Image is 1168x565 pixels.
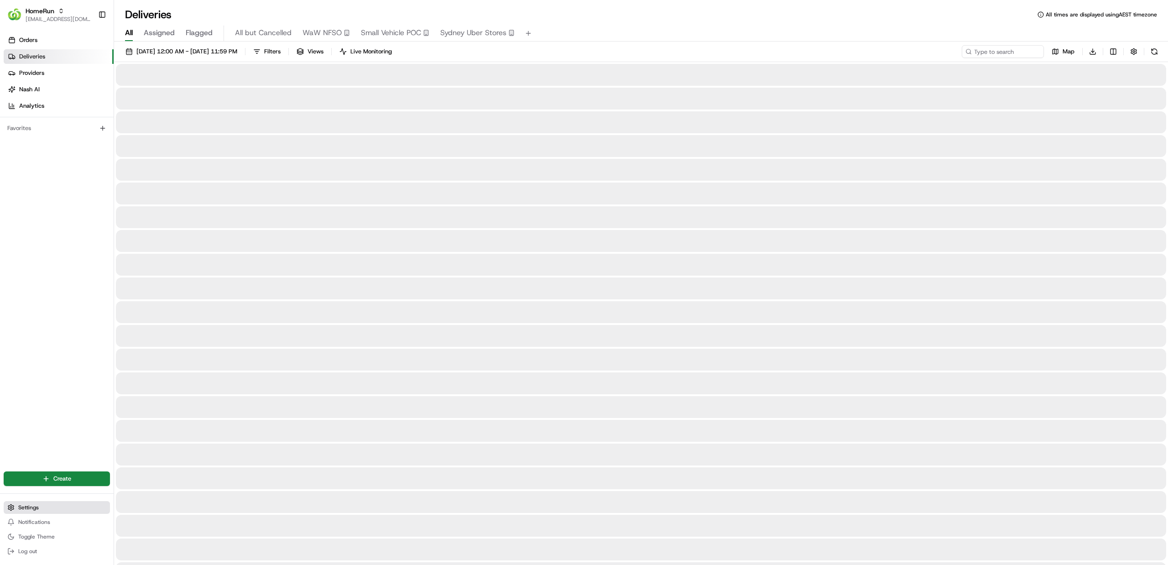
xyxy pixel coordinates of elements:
[4,471,110,486] button: Create
[9,9,27,27] img: Nash
[28,166,74,173] span: [PERSON_NAME]
[4,516,110,528] button: Notifications
[144,27,175,38] span: Assigned
[335,45,396,58] button: Live Monitoring
[19,102,44,110] span: Analytics
[125,7,172,22] h1: Deliveries
[141,117,166,128] button: See all
[1046,11,1157,18] span: All times are displayed using AEST timezone
[302,27,342,38] span: WaW NFSO
[4,4,94,26] button: HomeRunHomeRun[EMAIL_ADDRESS][DOMAIN_NAME]
[18,548,37,555] span: Log out
[1148,45,1161,58] button: Refresh
[962,45,1044,58] input: Type to search
[4,33,114,47] a: Orders
[28,141,74,149] span: [PERSON_NAME]
[64,226,110,233] a: Powered byPylon
[18,204,70,213] span: Knowledge Base
[19,52,45,61] span: Deliveries
[1063,47,1074,56] span: Map
[249,45,285,58] button: Filters
[9,87,26,104] img: 1736555255976-a54dd68f-1ca7-489b-9aae-adbdc363a1c4
[81,141,99,149] span: [DATE]
[9,133,24,147] img: Masood Aslam
[136,47,237,56] span: [DATE] 12:00 AM - [DATE] 11:59 PM
[19,69,44,77] span: Providers
[19,85,40,94] span: Nash AI
[308,47,323,56] span: Views
[77,205,84,212] div: 💻
[4,501,110,514] button: Settings
[186,27,213,38] span: Flagged
[235,27,292,38] span: All but Cancelled
[91,226,110,233] span: Pylon
[5,200,73,217] a: 📗Knowledge Base
[155,90,166,101] button: Start new chat
[24,59,151,68] input: Clear
[350,47,392,56] span: Live Monitoring
[125,27,133,38] span: All
[9,119,61,126] div: Past conversations
[81,166,99,173] span: [DATE]
[18,533,55,540] span: Toggle Theme
[26,6,54,16] button: HomeRun
[76,166,79,173] span: •
[292,45,328,58] button: Views
[18,504,39,511] span: Settings
[41,87,150,96] div: Start new chat
[4,49,114,64] a: Deliveries
[4,545,110,558] button: Log out
[18,142,26,149] img: 1736555255976-a54dd68f-1ca7-489b-9aae-adbdc363a1c4
[53,475,71,483] span: Create
[4,82,114,97] a: Nash AI
[9,37,166,51] p: Welcome 👋
[86,204,146,213] span: API Documentation
[18,167,26,174] img: 1736555255976-a54dd68f-1ca7-489b-9aae-adbdc363a1c4
[1048,45,1079,58] button: Map
[4,121,110,136] div: Favorites
[4,99,114,113] a: Analytics
[19,87,36,104] img: 9188753566659_6852d8bf1fb38e338040_72.png
[19,36,37,44] span: Orders
[121,45,241,58] button: [DATE] 12:00 AM - [DATE] 11:59 PM
[440,27,506,38] span: Sydney Uber Stores
[73,200,150,217] a: 💻API Documentation
[18,518,50,526] span: Notifications
[264,47,281,56] span: Filters
[41,96,125,104] div: We're available if you need us!
[7,7,22,22] img: HomeRun
[76,141,79,149] span: •
[4,530,110,543] button: Toggle Theme
[26,16,91,23] button: [EMAIL_ADDRESS][DOMAIN_NAME]
[4,66,114,80] a: Providers
[9,157,24,172] img: Kareem Kanaan
[361,27,421,38] span: Small Vehicle POC
[9,205,16,212] div: 📗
